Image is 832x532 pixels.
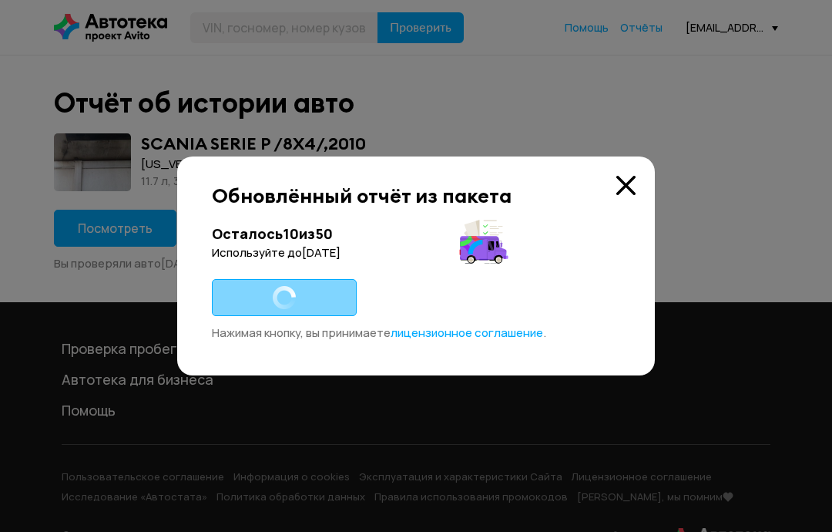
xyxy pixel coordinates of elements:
span: Нажимая кнопку, вы принимаете . [212,325,546,341]
div: Осталось 10 из 50 [212,224,620,244]
div: Используйте до [DATE] [212,245,620,261]
div: Обновлённый отчёт из пакета [212,184,620,207]
a: лицензионное соглашение [391,325,543,341]
span: лицензионное соглашение [391,325,543,341]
